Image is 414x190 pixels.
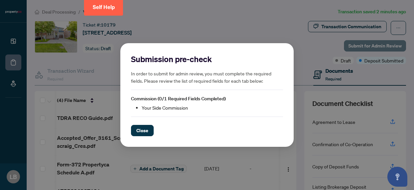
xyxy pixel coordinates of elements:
h5: In order to submit for admin review, you must complete the required fields. Please review the lis... [131,70,283,84]
span: Self Help [93,4,115,10]
button: Open asap [387,167,407,187]
button: Close [131,125,154,136]
span: Close [136,125,148,136]
li: Your Side Commission [142,104,283,111]
span: Commission (0/1 Required Fields Completed) [131,96,226,102]
h2: Submission pre-check [131,54,283,64]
